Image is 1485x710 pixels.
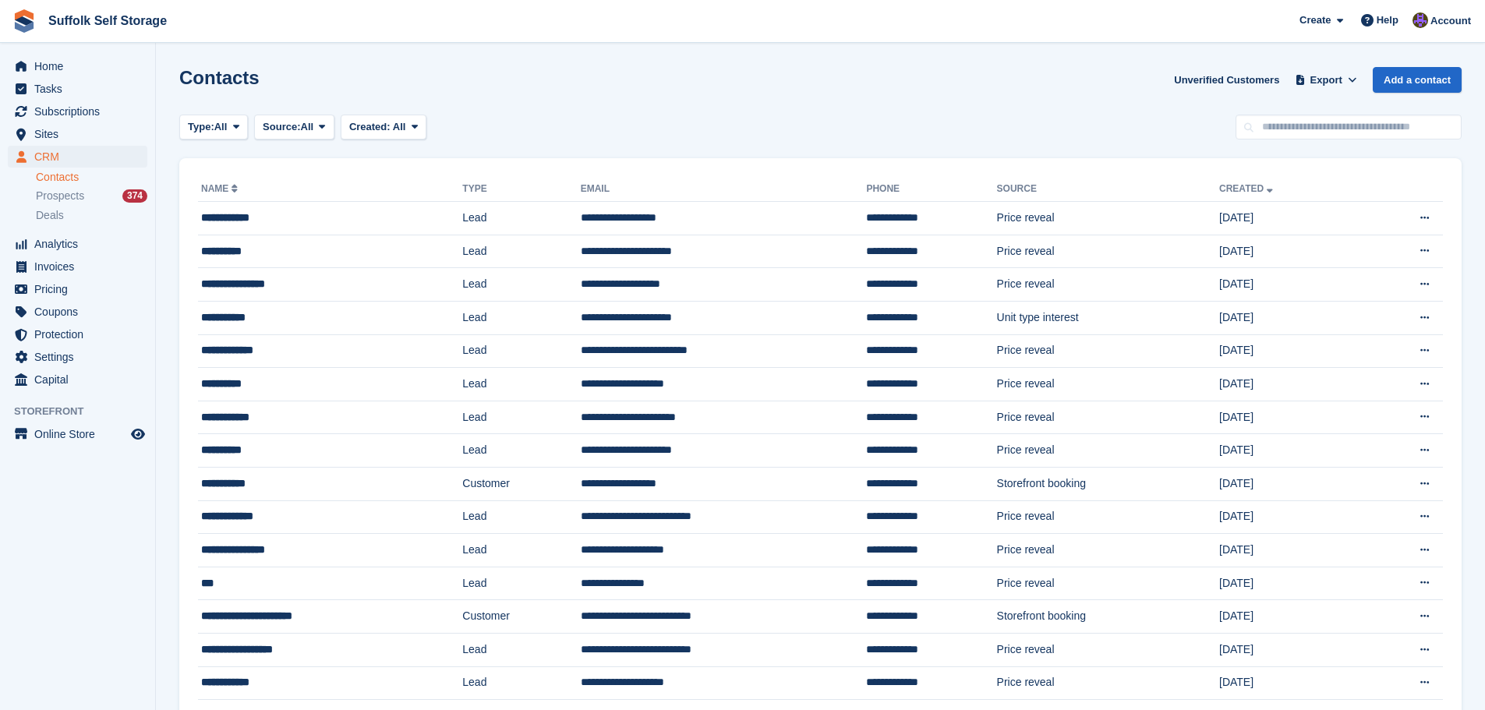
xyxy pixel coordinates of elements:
[997,633,1219,666] td: Price reveal
[36,207,147,224] a: Deals
[1168,67,1285,93] a: Unverified Customers
[997,334,1219,368] td: Price reveal
[34,55,128,77] span: Home
[462,633,580,666] td: Lead
[122,189,147,203] div: 374
[462,567,580,600] td: Lead
[8,323,147,345] a: menu
[997,467,1219,500] td: Storefront booking
[462,368,580,401] td: Lead
[997,666,1219,700] td: Price reveal
[462,666,580,700] td: Lead
[8,146,147,168] a: menu
[997,268,1219,302] td: Price reveal
[462,334,580,368] td: Lead
[997,202,1219,235] td: Price reveal
[8,423,147,445] a: menu
[36,208,64,223] span: Deals
[1219,202,1361,235] td: [DATE]
[341,115,426,140] button: Created: All
[1219,268,1361,302] td: [DATE]
[462,268,580,302] td: Lead
[129,425,147,443] a: Preview store
[1219,235,1361,268] td: [DATE]
[997,434,1219,468] td: Price reveal
[462,301,580,334] td: Lead
[462,177,580,202] th: Type
[1219,334,1361,368] td: [DATE]
[1219,183,1276,194] a: Created
[462,235,580,268] td: Lead
[997,600,1219,634] td: Storefront booking
[1430,13,1471,29] span: Account
[1219,666,1361,700] td: [DATE]
[36,170,147,185] a: Contacts
[42,8,173,34] a: Suffolk Self Storage
[8,369,147,390] a: menu
[866,177,996,202] th: Phone
[34,346,128,368] span: Settings
[8,301,147,323] a: menu
[997,235,1219,268] td: Price reveal
[1219,401,1361,434] td: [DATE]
[1219,368,1361,401] td: [DATE]
[462,202,580,235] td: Lead
[997,301,1219,334] td: Unit type interest
[34,323,128,345] span: Protection
[254,115,334,140] button: Source: All
[179,115,248,140] button: Type: All
[997,401,1219,434] td: Price reveal
[997,500,1219,534] td: Price reveal
[301,119,314,135] span: All
[34,101,128,122] span: Subscriptions
[36,188,147,204] a: Prospects 374
[14,404,155,419] span: Storefront
[34,256,128,277] span: Invoices
[1377,12,1398,28] span: Help
[8,278,147,300] a: menu
[462,600,580,634] td: Customer
[393,121,406,132] span: All
[349,121,391,132] span: Created:
[1292,67,1360,93] button: Export
[214,119,228,135] span: All
[581,177,867,202] th: Email
[188,119,214,135] span: Type:
[997,368,1219,401] td: Price reveal
[1310,72,1342,88] span: Export
[34,423,128,445] span: Online Store
[1219,301,1361,334] td: [DATE]
[997,177,1219,202] th: Source
[34,278,128,300] span: Pricing
[201,183,241,194] a: Name
[8,346,147,368] a: menu
[1219,567,1361,600] td: [DATE]
[1219,467,1361,500] td: [DATE]
[1299,12,1331,28] span: Create
[1219,500,1361,534] td: [DATE]
[34,123,128,145] span: Sites
[8,101,147,122] a: menu
[462,534,580,567] td: Lead
[997,534,1219,567] td: Price reveal
[462,434,580,468] td: Lead
[34,301,128,323] span: Coupons
[1219,434,1361,468] td: [DATE]
[34,233,128,255] span: Analytics
[8,123,147,145] a: menu
[462,467,580,500] td: Customer
[8,256,147,277] a: menu
[8,78,147,100] a: menu
[34,146,128,168] span: CRM
[8,233,147,255] a: menu
[263,119,300,135] span: Source:
[462,500,580,534] td: Lead
[34,369,128,390] span: Capital
[1219,534,1361,567] td: [DATE]
[34,78,128,100] span: Tasks
[8,55,147,77] a: menu
[179,67,260,88] h1: Contacts
[997,567,1219,600] td: Price reveal
[462,401,580,434] td: Lead
[36,189,84,203] span: Prospects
